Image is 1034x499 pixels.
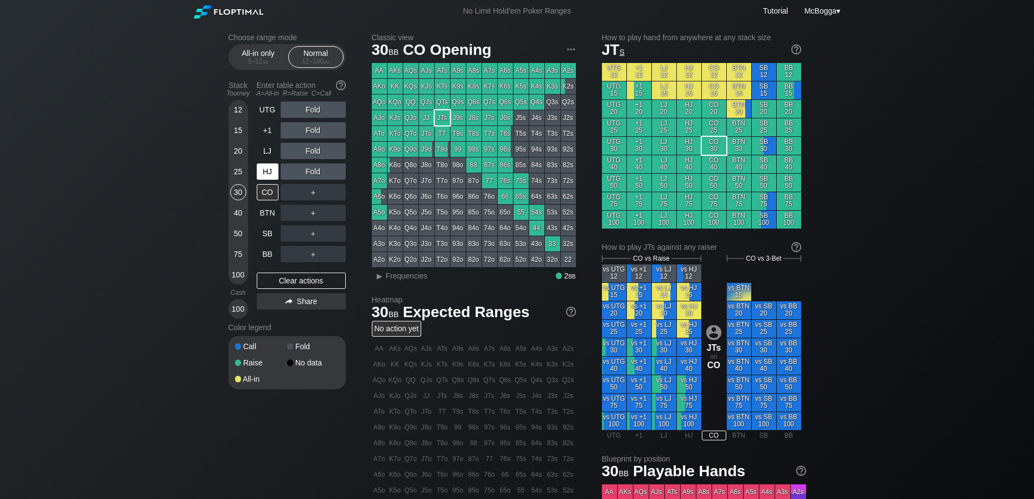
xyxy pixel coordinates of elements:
div: 72s [561,173,576,188]
div: BB 12 [777,63,801,81]
div: K5o [388,205,403,220]
div: No Limit Hold’em Poker Ranges [447,7,587,18]
div: T4o [435,220,450,236]
div: A2s [561,63,576,78]
span: 30 [370,42,401,60]
div: ＋ [281,225,346,242]
div: QTs [435,94,450,110]
div: LJ 12 [652,63,676,81]
div: 98o [451,157,466,173]
div: 64o [498,220,513,236]
div: UTG 12 [602,63,626,81]
a: Tutorial [763,7,788,15]
img: help.32db89a4.svg [790,43,802,55]
div: 65o [498,205,513,220]
div: CO 50 [702,174,726,192]
div: T8s [466,126,481,141]
img: share.864f2f62.svg [285,299,293,305]
div: Fold [281,163,346,180]
div: 76o [482,189,497,204]
div: 82o [466,252,481,267]
div: A2o [372,252,387,267]
div: A8s [466,63,481,78]
div: J9o [419,142,434,157]
span: s [619,45,624,57]
div: A8o [372,157,387,173]
div: +1 [257,122,278,138]
div: BB 20 [777,100,801,118]
div: AKs [388,63,403,78]
div: Q7o [403,173,418,188]
div: 53s [545,205,560,220]
div: T3s [545,126,560,141]
div: KQo [388,94,403,110]
div: SB 75 [752,192,776,210]
div: 75 [230,246,246,262]
div: Q5s [513,94,529,110]
div: CO 75 [702,192,726,210]
div: QJo [403,110,418,125]
div: BTN 15 [727,81,751,99]
div: A3s [545,63,560,78]
div: T9o [435,142,450,157]
div: 65s [513,189,529,204]
div: K3o [388,236,403,251]
span: JT [602,41,625,58]
div: AQo [372,94,387,110]
div: HJ 40 [677,155,701,173]
div: ＋ [281,205,346,221]
div: 20 [230,143,246,159]
span: bb [389,45,399,57]
div: BB 100 [777,211,801,229]
div: How to play JTs against any raiser [602,243,801,251]
div: 83o [466,236,481,251]
div: LJ 20 [652,100,676,118]
div: 77 [482,173,497,188]
div: Normal [291,47,341,67]
div: A4o [372,220,387,236]
div: UTG 15 [602,81,626,99]
div: Call [235,343,287,350]
div: 52s [561,205,576,220]
div: KK [388,79,403,94]
img: ellipsis.fd386fe8.svg [565,43,577,55]
img: icon-avatar.b40e07d9.svg [706,325,721,340]
div: HJ 100 [677,211,701,229]
div: 5 – 12 [236,58,281,65]
div: Raise [235,359,287,367]
div: 92s [561,142,576,157]
div: UTG 20 [602,100,626,118]
div: 66 [498,189,513,204]
div: ATo [372,126,387,141]
div: SB 40 [752,155,776,173]
div: SB 25 [752,118,776,136]
div: A6o [372,189,387,204]
div: BTN 100 [727,211,751,229]
div: J2s [561,110,576,125]
div: A5s [513,63,529,78]
div: CO 12 [702,63,726,81]
div: 40 [230,205,246,221]
div: A7o [372,173,387,188]
div: A6s [498,63,513,78]
div: 94o [451,220,466,236]
div: K4s [529,79,544,94]
div: KQs [403,79,418,94]
div: Q7s [482,94,497,110]
div: 75o [482,205,497,220]
div: 83s [545,157,560,173]
div: KTs [435,79,450,94]
div: A9o [372,142,387,157]
div: 53o [513,236,529,251]
div: K9s [451,79,466,94]
div: T4s [529,126,544,141]
div: 97o [451,173,466,188]
div: 100 [230,301,246,317]
div: K6o [388,189,403,204]
div: 87o [466,173,481,188]
div: HJ 15 [677,81,701,99]
div: 92o [451,252,466,267]
div: K9o [388,142,403,157]
div: 62o [498,252,513,267]
div: ＋ [281,246,346,262]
